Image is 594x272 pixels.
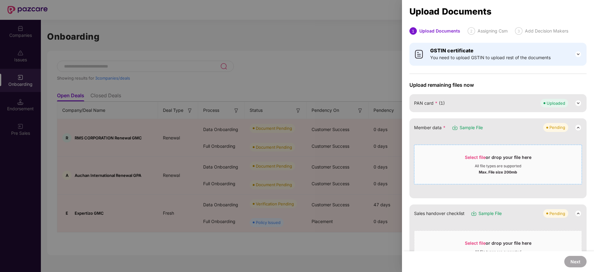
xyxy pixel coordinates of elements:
[549,210,565,217] div: Pending
[574,124,582,131] img: svg+xml;base64,PHN2ZyB3aWR0aD0iMjQiIGhlaWdodD0iMjQiIHZpZXdCb3g9IjAgMCAyNCAyNCIgZmlsbD0ibm9uZSIgeG...
[471,210,477,217] img: svg+xml;base64,PHN2ZyB3aWR0aD0iMTYiIGhlaWdodD0iMTciIHZpZXdCb3g9IjAgMCAxNiAxNyIgZmlsbD0ibm9uZSIgeG...
[414,124,446,131] span: Member data
[452,125,458,131] img: svg+xml;base64,PHN2ZyB3aWR0aD0iMTYiIGhlaWdodD0iMTciIHZpZXdCb3g9IjAgMCAxNiAxNyIgZmlsbD0ibm9uZSIgeG...
[409,8,587,15] div: Upload Documents
[564,256,587,267] button: Next
[479,169,517,175] div: Max. File size 200mb
[478,27,508,35] div: Assigning Csm
[478,210,502,217] span: Sample File
[414,235,582,265] span: Select fileor drop your file hereAll file types are supportedMax. File size 200mb
[465,154,531,164] div: or drop your file here
[465,240,486,246] span: Select file
[547,100,565,106] div: Uploaded
[409,82,587,88] span: Upload remaining files now
[525,27,568,35] div: Add Decision Makers
[475,249,521,254] div: All file types are supported
[574,210,582,217] img: svg+xml;base64,PHN2ZyB3aWR0aD0iMjQiIGhlaWdodD0iMjQiIHZpZXdCb3g9IjAgMCAyNCAyNCIgZmlsbD0ibm9uZSIgeG...
[430,54,551,61] span: You need to upload GSTIN to upload rest of the documents
[414,210,465,217] span: Sales handover checklist
[414,100,445,107] span: PAN card (1)
[430,47,474,54] b: GSTIN certificate
[412,29,414,33] span: 1
[574,99,582,107] img: svg+xml;base64,PHN2ZyB3aWR0aD0iMjQiIGhlaWdodD0iMjQiIHZpZXdCb3g9IjAgMCAyNCAyNCIgZmlsbD0ibm9uZSIgeG...
[460,124,483,131] span: Sample File
[465,155,486,160] span: Select file
[414,49,424,59] img: svg+xml;base64,PHN2ZyB4bWxucz0iaHR0cDovL3d3dy53My5vcmcvMjAwMC9zdmciIHdpZHRoPSI0MCIgaGVpZ2h0PSI0MC...
[470,29,473,33] span: 2
[574,50,582,58] img: svg+xml;base64,PHN2ZyB3aWR0aD0iMjQiIGhlaWdodD0iMjQiIHZpZXdCb3g9IjAgMCAyNCAyNCIgZmlsbD0ibm9uZSIgeG...
[518,29,520,33] span: 3
[414,150,582,179] span: Select fileor drop your file hereAll file types are supportedMax. File size 200mb
[549,124,565,130] div: Pending
[419,27,460,35] div: Upload Documents
[465,240,531,249] div: or drop your file here
[475,164,521,169] div: All file types are supported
